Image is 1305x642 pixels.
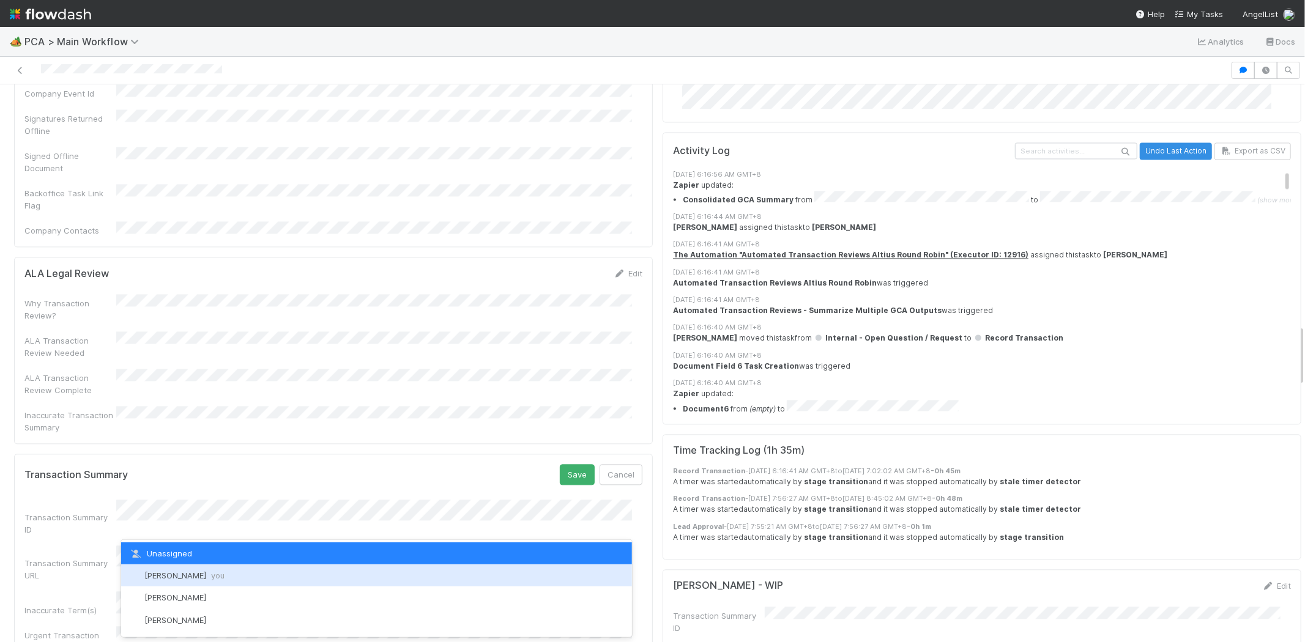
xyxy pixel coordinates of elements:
strong: - 0h 45m [931,467,961,475]
h5: Time Tracking Log ( 1h 35m ) [673,445,805,457]
strong: - 0h 1m [907,522,931,531]
div: [DATE] 6:16:41 AM GMT+8 [673,267,1301,278]
div: ALA Transaction Review Needed [24,334,116,359]
div: Help [1136,8,1165,20]
div: - [DATE] 7:55:21 AM GMT+8 to [DATE] 7:56:27 AM GMT+8 [673,522,1301,532]
div: was triggered [673,361,1301,372]
div: [DATE] 6:16:41 AM GMT+8 [673,295,1301,305]
span: Unassigned [128,548,192,558]
div: - [DATE] 7:56:27 AM GMT+8 to [DATE] 8:45:02 AM GMT+8 [673,493,1301,504]
strong: - 0h 48m [932,494,962,503]
strong: stage transition [804,504,868,514]
strong: Document Field 6 Task Creation [673,361,799,371]
span: My Tasks [1175,9,1223,19]
strong: stage transition [804,477,868,486]
strong: Zapier [673,180,699,190]
li: from to [683,400,1301,415]
div: was triggered [673,305,1301,316]
strong: Consolidated GCA Summary [683,194,794,204]
span: (show more) [1257,195,1298,204]
button: Undo Last Action [1140,142,1212,160]
div: [DATE] 6:16:40 AM GMT+8 [673,350,1301,361]
a: Edit [1262,581,1291,591]
a: Edit [614,268,642,278]
span: [PERSON_NAME] [144,592,206,602]
div: [DATE] 6:16:40 AM GMT+8 [673,378,1301,388]
div: [DATE] 6:16:56 AM GMT+8 [673,169,1301,180]
div: Transaction Summary ID [24,511,116,536]
strong: stale timer detector [1000,477,1081,486]
div: Signed Offline Document [24,150,116,174]
div: Transaction Summary ID [673,610,765,634]
span: [PERSON_NAME] [144,570,225,580]
div: Inaccurate Term(s) [24,604,116,616]
span: Internal - Open Question / Request [814,333,962,342]
button: Export as CSV [1214,142,1291,160]
h5: ALA Legal Review [24,268,109,280]
span: Record Transaction [973,333,1063,342]
a: Docs [1264,34,1295,49]
div: A timer was started automatically by and it was stopped automatically by [673,532,1301,543]
div: was triggered [673,278,1301,289]
button: Cancel [600,464,642,485]
span: you [211,570,225,580]
strong: stage transition [1000,533,1064,542]
img: logo-inverted-e16ddd16eac7371096b0.svg [10,4,91,24]
span: [PERSON_NAME] [144,615,206,625]
span: PCA > Main Workflow [24,35,145,48]
div: A timer was started automatically by and it was stopped automatically by [673,476,1301,487]
div: updated: [673,388,1301,414]
em: (empty) [749,404,776,413]
div: Company Event Id [24,87,116,100]
strong: Document6 [683,404,729,413]
input: Search activities... [1015,142,1137,159]
div: Inaccurate Transaction Summary [24,409,116,434]
strong: Lead Approval [673,522,724,531]
div: Signatures Returned Offline [24,113,116,137]
img: avatar_55a2f090-1307-4765-93b4-f04da16234ba.png [128,592,141,604]
div: [DATE] 6:16:41 AM GMT+8 [673,239,1301,249]
div: - [DATE] 6:16:41 AM GMT+8 to [DATE] 7:02:02 AM GMT+8 [673,466,1301,476]
div: assigned this task to [673,249,1301,260]
strong: [PERSON_NAME] [673,223,737,232]
a: My Tasks [1175,8,1223,20]
div: A timer was started automatically by and it was stopped automatically by [673,504,1301,515]
button: Save [560,464,595,485]
strong: [PERSON_NAME] [1103,250,1167,259]
strong: [PERSON_NAME] [812,223,876,232]
img: avatar_5106bb14-94e9-4897-80de-6ae81081f36d.png [1283,9,1295,21]
a: Analytics [1196,34,1244,49]
strong: Record Transaction [673,467,745,475]
img: avatar_1d14498f-6309-4f08-8780-588779e5ce37.png [128,614,141,626]
strong: stage transition [804,533,868,542]
summary: Consolidated GCA Summary from to (show more) [683,191,1301,205]
h5: Activity Log [673,145,1013,157]
strong: Automated Transaction Reviews Altius Round Robin [673,278,877,287]
div: Transaction Summary URL [24,557,116,581]
strong: Zapier [673,389,699,398]
div: ALA Transaction Review Complete [24,372,116,396]
a: The Automation "Automated Transaction Reviews Altius Round Robin" (Executor ID: 12916) [673,250,1028,259]
h5: Transaction Summary [24,469,128,481]
div: moved this task from to [673,333,1301,344]
div: [DATE] 6:16:40 AM GMT+8 [673,322,1301,333]
div: assigned this task to [673,222,1301,233]
div: updated: [673,180,1301,205]
strong: [PERSON_NAME] [673,333,737,342]
h5: [PERSON_NAME] - WIP [673,580,783,592]
span: AngelList [1243,9,1278,19]
strong: stale timer detector [1000,504,1081,514]
div: Company Contacts [24,224,116,237]
div: Why Transaction Review? [24,297,116,322]
strong: Record Transaction [673,494,745,503]
div: [DATE] 6:16:44 AM GMT+8 [673,212,1301,222]
strong: Automated Transaction Reviews - Summarize Multiple GCA Outputs [673,306,942,315]
img: avatar_5106bb14-94e9-4897-80de-6ae81081f36d.png [128,569,141,581]
span: 🏕️ [10,36,22,46]
div: Backoffice Task Link Flag [24,187,116,212]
